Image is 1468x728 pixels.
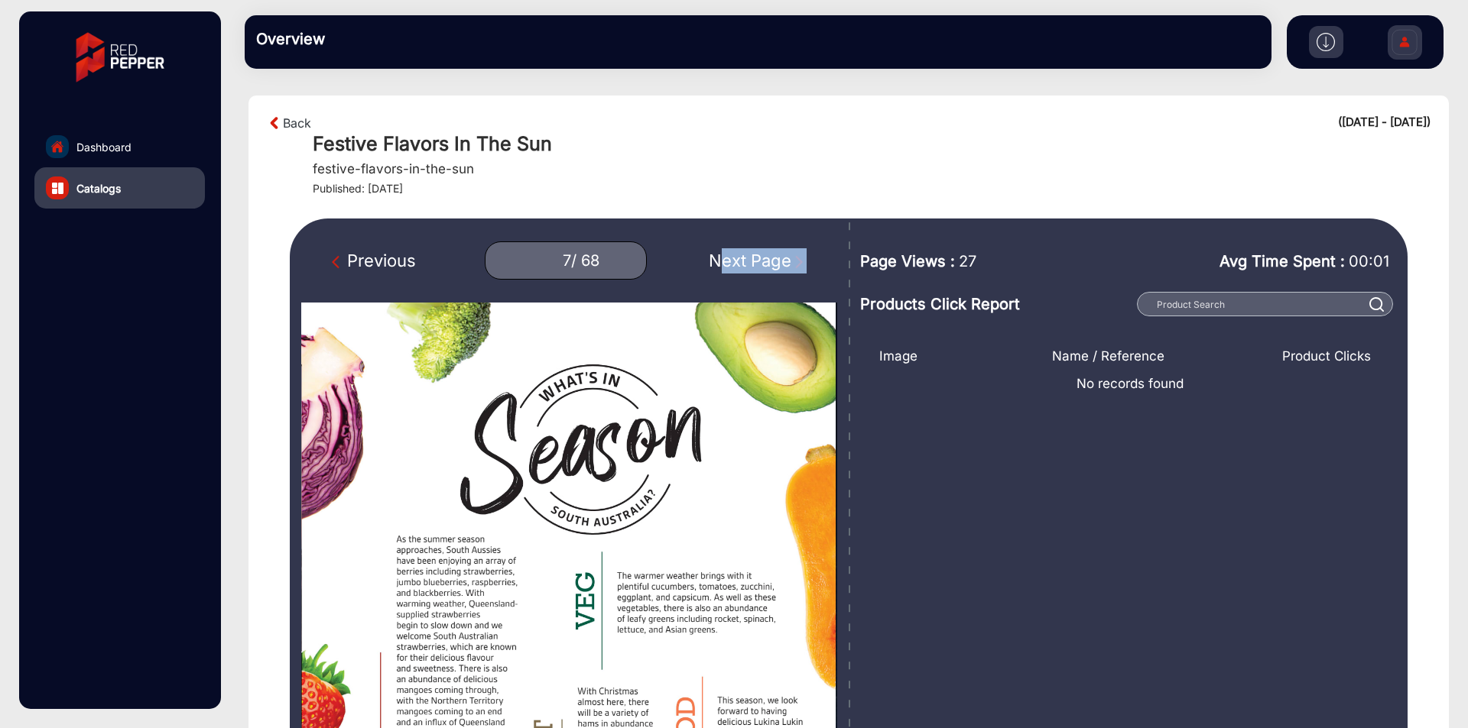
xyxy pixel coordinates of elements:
[1369,297,1385,312] img: prodSearch%20_white.svg
[52,183,63,194] img: catalog
[1317,33,1335,51] img: h2download.svg
[1388,18,1421,71] img: Sign%20Up.svg
[1338,114,1431,132] div: ([DATE] - [DATE])
[313,183,1431,196] h4: Published: [DATE]
[1261,347,1392,367] div: Product Clicks
[313,161,474,176] h5: festive-flavors-in-the-sun
[50,140,64,154] img: home
[868,374,1392,394] span: No records found
[1220,250,1345,273] span: Avg Time Spent :
[256,30,470,48] h3: Overview
[709,248,807,273] div: Next Page
[1137,292,1393,316] input: Product Search
[283,114,311,132] a: Back
[34,126,205,167] a: Dashboard
[791,254,807,270] img: Next Page
[860,250,955,273] span: Page Views :
[332,248,416,273] div: Previous
[571,251,599,270] div: / 68
[76,180,121,196] span: Catalogs
[76,139,132,155] span: Dashboard
[332,254,347,270] img: Previous Page
[868,347,955,367] div: Image
[34,167,205,209] a: Catalogs
[313,132,1431,155] h1: Festive Flavors In The Sun
[65,19,175,95] img: vmg-logo
[955,347,1261,367] div: Name / Reference
[1349,252,1389,270] span: 00:01
[860,295,1130,313] h3: Products Click Report
[267,114,283,132] img: arrow-left-1.svg
[959,250,976,273] span: 27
